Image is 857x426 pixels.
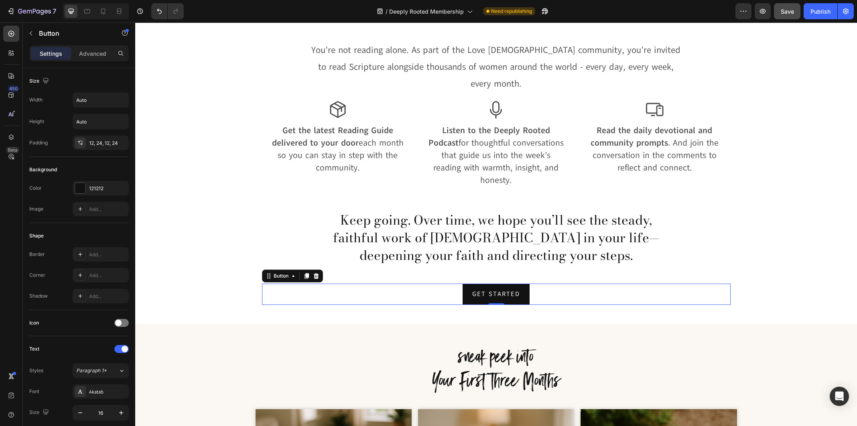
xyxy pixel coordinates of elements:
[29,76,51,87] div: Size
[89,388,127,396] div: Akatab
[53,6,56,16] p: 7
[29,367,43,374] div: Styles
[29,232,44,239] div: Shape
[29,251,45,258] div: Border
[327,261,394,282] button: <p>GET STARTED</p>
[29,205,43,213] div: Image
[3,3,60,19] button: 7
[293,102,428,163] span: for thoughtful conversations that guide us into the week’s reading with warmth, insight, and hone...
[89,140,127,147] div: 12, 24, 12, 24
[79,49,106,58] p: Advanced
[40,49,62,58] p: Settings
[120,321,602,371] h2: sneak peek into Your First Three Months
[804,3,837,19] button: Publish
[137,102,268,150] span: each month so you can stay in step with the community.
[29,407,51,418] div: Size
[29,292,48,300] div: Shadow
[29,319,39,327] div: Icon
[73,93,128,107] input: Auto
[29,272,45,279] div: Corner
[293,102,415,126] strong: Listen to the Deeply Rooted Podcast
[89,206,127,213] div: Add...
[337,266,385,278] p: GET STARTED
[8,85,19,92] div: 450
[29,388,39,395] div: Font
[137,250,155,257] div: Button
[73,114,128,129] input: Auto
[386,7,388,16] span: /
[810,7,831,16] div: Publish
[135,22,857,426] iframe: Design area
[830,387,849,406] div: Open Intercom Messenger
[89,185,127,192] div: 121212
[491,8,532,15] span: Need republishing
[774,3,800,19] button: Save
[89,293,127,300] div: Add...
[89,251,127,258] div: Add...
[29,96,43,103] div: Width
[29,118,44,125] div: Height
[455,102,583,150] span: . And join the conversation in the comments to reflect and connect.
[137,102,258,126] strong: Get the latest Reading Guide delivered to your door
[76,367,107,374] span: Paragraph 1*
[781,8,794,15] span: Save
[73,363,129,378] button: Paragraph 1*
[455,102,577,126] strong: Read the daily devotional and community prompts
[29,166,57,173] div: Background
[151,3,184,19] div: Undo/Redo
[198,188,524,243] span: Keep going. Over time, we hope you’ll see the steady, faithful work of [DEMOGRAPHIC_DATA] in your...
[389,7,464,16] span: Deeply Rooted Membership
[89,272,127,279] div: Add...
[29,185,42,192] div: Color
[6,147,19,153] div: Beta
[39,28,107,38] p: Button
[29,139,48,146] div: Padding
[29,345,39,353] div: Text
